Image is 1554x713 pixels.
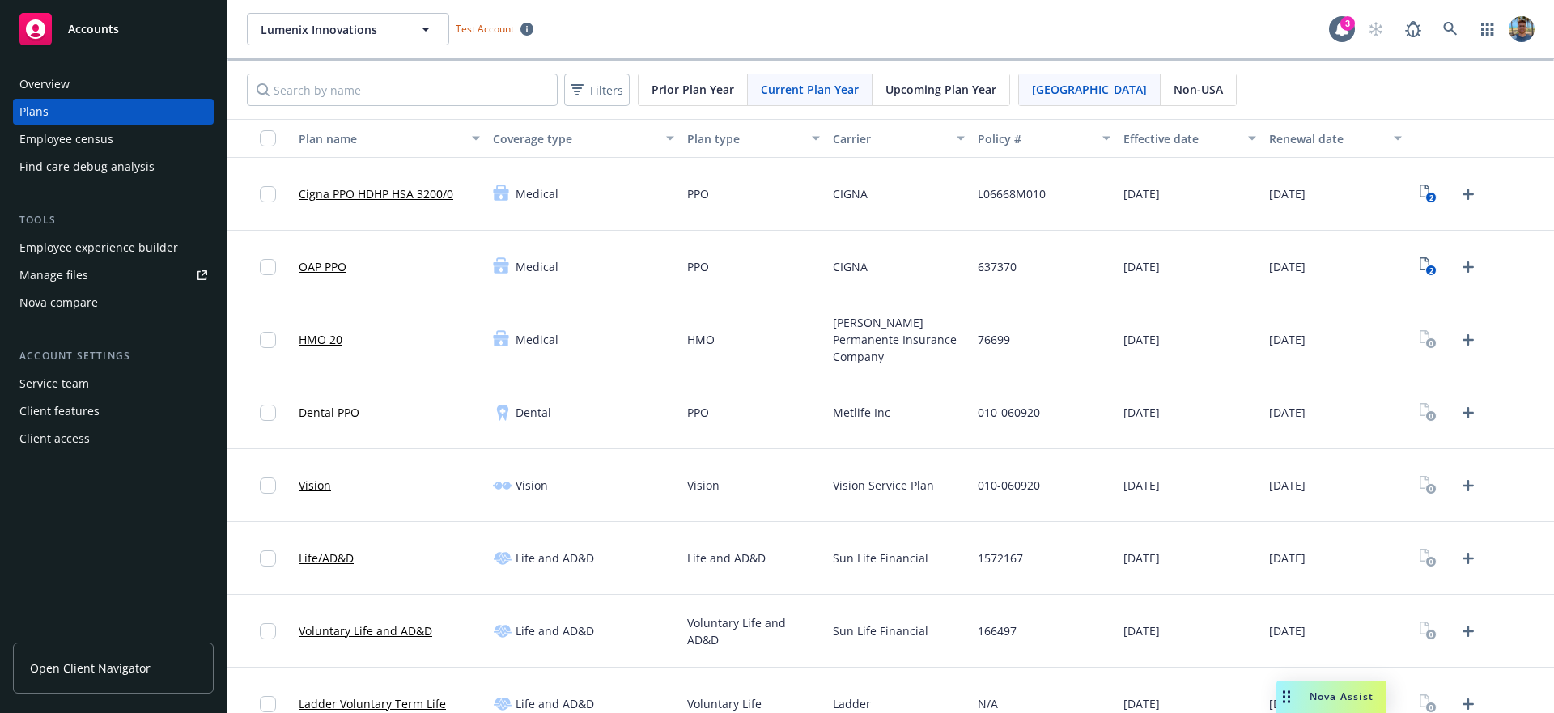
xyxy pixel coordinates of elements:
[978,130,1093,147] div: Policy #
[1269,185,1306,202] span: [DATE]
[1123,258,1160,275] span: [DATE]
[260,186,276,202] input: Toggle Row Selected
[456,22,514,36] span: Test Account
[13,398,214,424] a: Client features
[978,404,1040,421] span: 010-060920
[13,71,214,97] a: Overview
[493,130,656,147] div: Coverage type
[299,185,453,202] a: Cigna PPO HDHP HSA 3200/0
[1117,119,1263,158] button: Effective date
[687,185,709,202] span: PPO
[1471,13,1504,45] a: Switch app
[1415,400,1441,426] a: View Plan Documents
[1509,16,1535,42] img: photo
[19,235,178,261] div: Employee experience builder
[1123,550,1160,567] span: [DATE]
[1434,13,1467,45] a: Search
[1032,81,1147,98] span: [GEOGRAPHIC_DATA]
[30,660,151,677] span: Open Client Navigator
[13,235,214,261] a: Employee experience builder
[13,154,214,180] a: Find care debug analysis
[13,290,214,316] a: Nova compare
[1455,473,1481,499] a: Upload Plan Documents
[833,550,928,567] span: Sun Life Financial
[1276,681,1297,713] div: Drag to move
[1269,130,1384,147] div: Renewal date
[564,74,630,106] button: Filters
[1455,400,1481,426] a: Upload Plan Documents
[1123,477,1160,494] span: [DATE]
[1269,477,1306,494] span: [DATE]
[516,331,558,348] span: Medical
[978,331,1010,348] span: 76699
[247,74,558,106] input: Search by name
[260,130,276,146] input: Select all
[1415,545,1441,571] a: View Plan Documents
[19,262,88,288] div: Manage files
[978,477,1040,494] span: 010-060920
[687,331,715,348] span: HMO
[1310,690,1374,703] span: Nova Assist
[1123,185,1160,202] span: [DATE]
[260,259,276,275] input: Toggle Row Selected
[516,622,594,639] span: Life and AD&D
[761,81,859,98] span: Current Plan Year
[1123,404,1160,421] span: [DATE]
[687,130,802,147] div: Plan type
[299,550,354,567] a: Life/AD&D
[260,696,276,712] input: Toggle Row Selected
[19,290,98,316] div: Nova compare
[261,21,401,38] span: Lumenix Innovations
[260,405,276,421] input: Toggle Row Selected
[1174,81,1223,98] span: Non-USA
[516,258,558,275] span: Medical
[833,314,966,365] span: [PERSON_NAME] Permanente Insurance Company
[1340,16,1355,31] div: 3
[13,99,214,125] a: Plans
[13,6,214,52] a: Accounts
[516,185,558,202] span: Medical
[13,371,214,397] a: Service team
[19,371,89,397] div: Service team
[13,262,214,288] a: Manage files
[516,550,594,567] span: Life and AD&D
[299,404,359,421] a: Dental PPO
[19,126,113,152] div: Employee census
[687,695,762,712] span: Voluntary Life
[13,348,214,364] div: Account settings
[978,622,1017,639] span: 166497
[516,404,551,421] span: Dental
[1123,622,1160,639] span: [DATE]
[1429,265,1433,276] text: 2
[1269,550,1306,567] span: [DATE]
[1269,622,1306,639] span: [DATE]
[1455,327,1481,353] a: Upload Plan Documents
[299,477,331,494] a: Vision
[833,404,890,421] span: Metlife Inc
[833,185,868,202] span: CIGNA
[978,550,1023,567] span: 1572167
[833,130,948,147] div: Carrier
[299,695,446,712] a: Ladder Voluntary Term Life
[833,622,928,639] span: Sun Life Financial
[826,119,972,158] button: Carrier
[1123,130,1238,147] div: Effective date
[260,477,276,494] input: Toggle Row Selected
[971,119,1117,158] button: Policy #
[299,331,342,348] a: HMO 20
[833,258,868,275] span: CIGNA
[1269,331,1306,348] span: [DATE]
[68,23,119,36] span: Accounts
[19,154,155,180] div: Find care debug analysis
[1269,695,1306,712] span: [DATE]
[687,258,709,275] span: PPO
[486,119,681,158] button: Coverage type
[1429,193,1433,203] text: 2
[687,404,709,421] span: PPO
[833,695,871,712] span: Ladder
[13,212,214,228] div: Tools
[1397,13,1429,45] a: Report a Bug
[292,119,486,158] button: Plan name
[687,477,720,494] span: Vision
[1455,254,1481,280] a: Upload Plan Documents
